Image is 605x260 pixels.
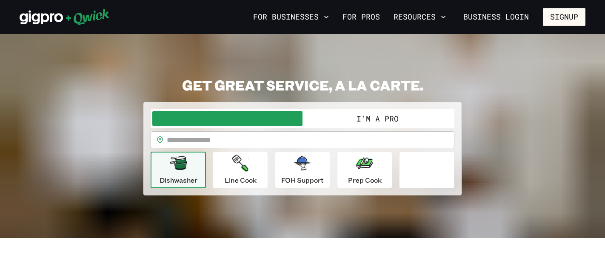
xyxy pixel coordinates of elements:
p: Dishwasher [160,175,197,185]
button: I'm a Pro [302,111,453,126]
p: Prep Cook [348,175,382,185]
a: For Pros [339,10,383,24]
button: Signup [543,8,585,26]
a: Business Login [456,8,536,26]
button: Dishwasher [151,152,206,188]
button: For Businesses [250,10,332,24]
button: Resources [390,10,449,24]
p: FOH Support [281,175,324,185]
button: FOH Support [275,152,330,188]
button: Line Cook [213,152,268,188]
button: I'm a Business [152,111,302,126]
h2: GET GREAT SERVICE, A LA CARTE. [143,76,462,93]
p: Line Cook [225,175,257,185]
button: Prep Cook [337,152,392,188]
